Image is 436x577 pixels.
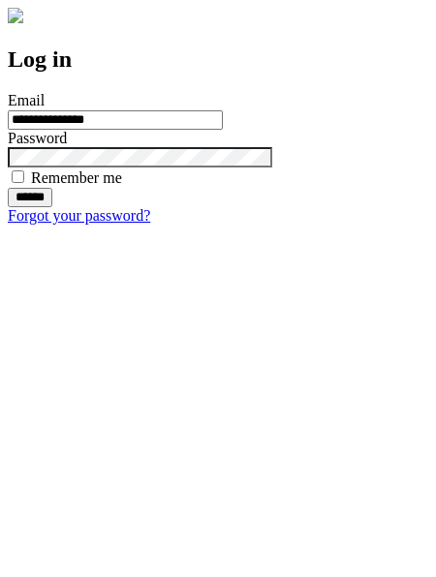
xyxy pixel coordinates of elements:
h2: Log in [8,46,428,73]
label: Password [8,130,67,146]
a: Forgot your password? [8,207,150,224]
label: Remember me [31,169,122,186]
img: logo-4e3dc11c47720685a147b03b5a06dd966a58ff35d612b21f08c02c0306f2b779.png [8,8,23,23]
label: Email [8,92,45,108]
